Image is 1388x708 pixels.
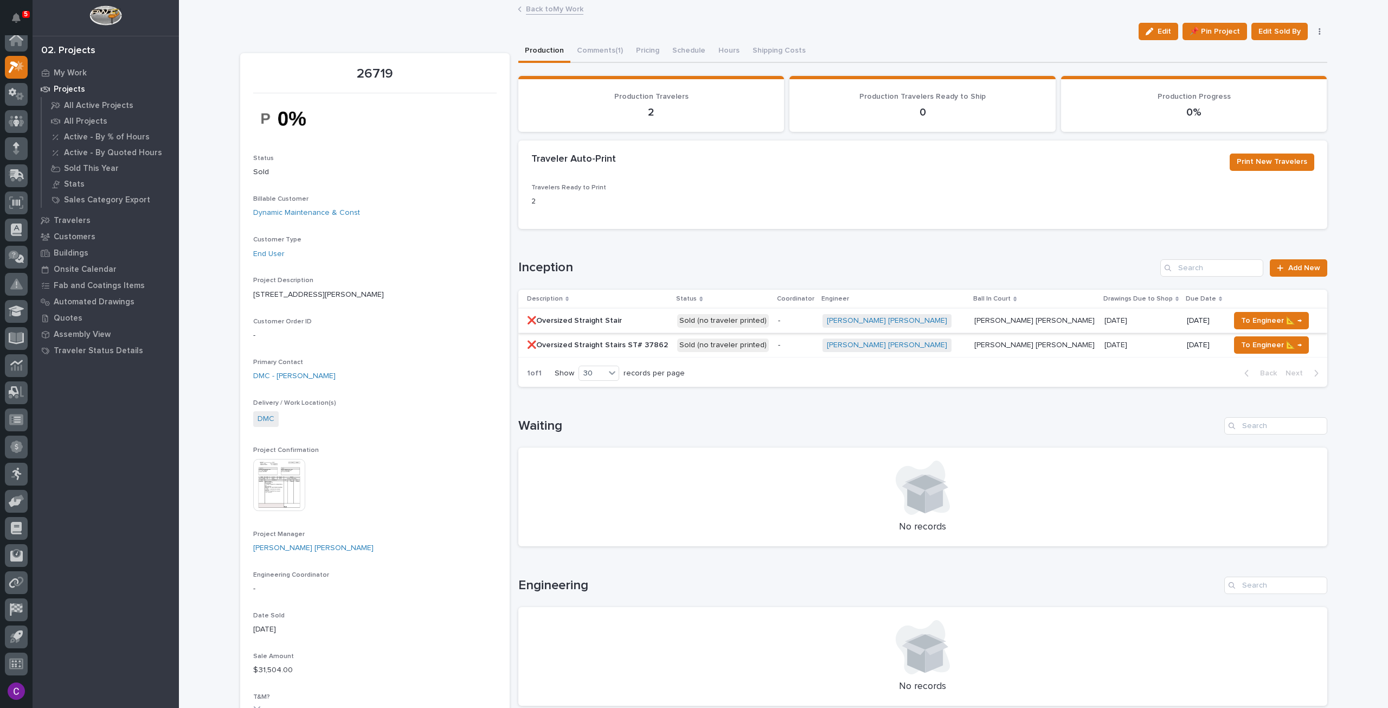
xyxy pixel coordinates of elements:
[629,40,666,63] button: Pricing
[531,681,1314,693] p: No records
[518,309,1327,333] tr: ❌Oversized Straight Stair❌Oversized Straight Stair Sold (no traveler printed)-[PERSON_NAME] [PERS...
[33,342,179,359] a: Traveler Status Details
[54,85,85,94] p: Projects
[614,93,689,100] span: Production Travelers
[42,192,179,207] a: Sales Category Export
[64,132,150,142] p: Active - By % of Hours
[677,339,769,352] div: Sold (no traveler printed)
[33,212,179,228] a: Travelers
[253,318,312,325] span: Customer Order ID
[253,543,374,554] a: [PERSON_NAME] [PERSON_NAME]
[1270,259,1327,277] a: Add New
[54,232,95,242] p: Customers
[1241,314,1302,327] span: To Engineer 📐 →
[518,260,1156,276] h1: Inception
[677,314,769,328] div: Sold (no traveler printed)
[778,341,813,350] p: -
[253,196,309,202] span: Billable Customer
[1190,25,1240,38] span: 📌 Pin Project
[41,45,95,57] div: 02. Projects
[253,289,497,301] p: [STREET_ADDRESS][PERSON_NAME]
[33,294,179,310] a: Automated Drawings
[42,145,179,160] a: Active - By Quoted Hours
[859,93,986,100] span: Production Travelers Ready to Ship
[42,161,179,176] a: Sold This Year
[746,40,812,63] button: Shipping Costs
[1281,368,1327,378] button: Next
[42,98,179,113] a: All Active Projects
[253,653,294,660] span: Sale Amount
[64,180,85,189] p: Stats
[253,248,285,260] a: End User
[1160,259,1263,277] input: Search
[1183,23,1247,40] button: 📌 Pin Project
[518,578,1220,594] h1: Engineering
[1074,106,1314,119] p: 0%
[1158,93,1231,100] span: Production Progress
[802,106,1043,119] p: 0
[1251,23,1308,40] button: Edit Sold By
[1286,368,1309,378] span: Next
[89,5,121,25] img: Workspace Logo
[54,281,145,291] p: Fab and Coatings Items
[5,680,28,703] button: users-avatar
[527,339,670,350] p: ❌Oversized Straight Stairs ST# 37862
[1254,368,1277,378] span: Back
[712,40,746,63] button: Hours
[33,261,179,277] a: Onsite Calendar
[5,7,28,29] button: Notifications
[1186,293,1216,305] p: Due Date
[531,106,772,119] p: 2
[42,129,179,144] a: Active - By % of Hours
[624,369,685,378] p: records per page
[33,245,179,261] a: Buildings
[1230,154,1314,171] button: Print New Travelers
[1187,316,1222,326] p: [DATE]
[42,176,179,192] a: Stats
[1288,264,1320,272] span: Add New
[1234,336,1309,354] button: To Engineer 📐 →
[253,531,305,538] span: Project Manager
[1237,155,1307,168] span: Print New Travelers
[253,207,360,219] a: Dynamic Maintenance & Const
[64,148,162,158] p: Active - By Quoted Hours
[54,248,88,258] p: Buildings
[253,400,336,406] span: Delivery / Work Location(s)
[24,10,28,18] p: 5
[253,613,285,619] span: Date Sold
[253,277,313,284] span: Project Description
[253,624,497,635] p: [DATE]
[518,418,1220,434] h1: Waiting
[777,293,814,305] p: Coordinator
[1258,25,1301,38] span: Edit Sold By
[1224,417,1327,435] input: Search
[1224,577,1327,594] div: Search
[1241,339,1302,352] span: To Engineer 📐 →
[33,326,179,342] a: Assembly View
[54,216,91,226] p: Travelers
[258,413,274,425] a: DMC
[531,154,616,165] h2: Traveler Auto-Print
[974,314,1097,326] p: [PERSON_NAME] [PERSON_NAME]
[527,314,624,326] p: ❌Oversized Straight Stair
[570,40,629,63] button: Comments (1)
[1139,23,1178,40] button: Edit
[1104,339,1129,350] p: [DATE]
[33,310,179,326] a: Quotes
[253,447,319,454] span: Project Confirmation
[253,371,336,382] a: DMC - [PERSON_NAME]
[253,665,497,676] p: $ 31,504.00
[1103,293,1173,305] p: Drawings Due to Shop
[1158,27,1171,36] span: Edit
[253,359,303,366] span: Primary Contact
[253,155,274,162] span: Status
[827,341,947,350] a: [PERSON_NAME] [PERSON_NAME]
[253,583,497,595] p: -
[526,2,583,15] a: Back toMy Work
[579,368,605,379] div: 30
[531,184,606,191] span: Travelers Ready to Print
[64,101,133,111] p: All Active Projects
[42,113,179,129] a: All Projects
[527,293,563,305] p: Description
[1187,341,1222,350] p: [DATE]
